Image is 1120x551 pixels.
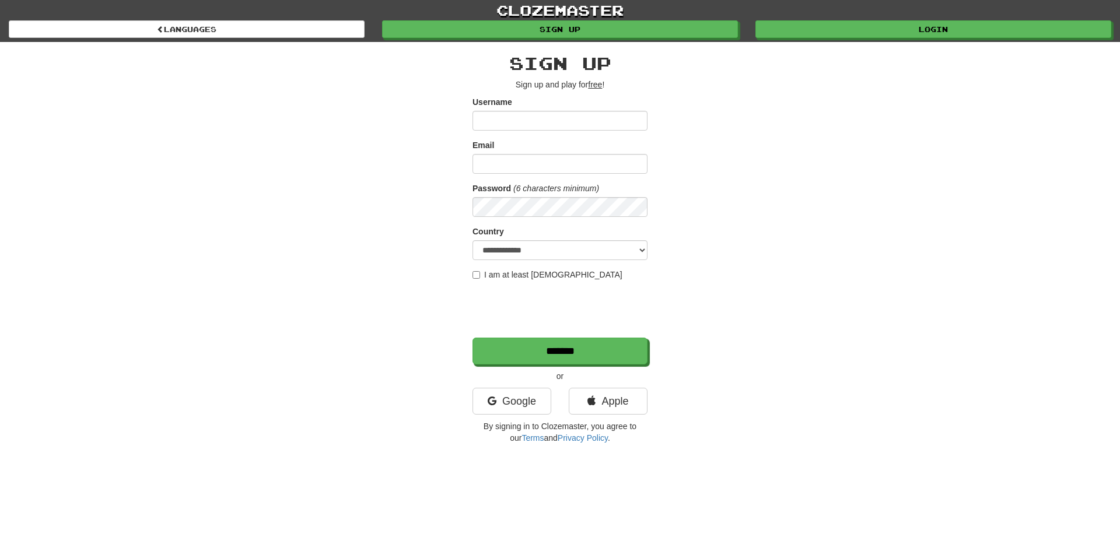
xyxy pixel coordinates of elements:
a: Sign up [382,20,738,38]
label: Password [473,183,511,194]
a: Languages [9,20,365,38]
a: Apple [569,388,647,415]
em: (6 characters minimum) [513,184,599,193]
label: Username [473,96,512,108]
label: Country [473,226,504,237]
a: Privacy Policy [558,433,608,443]
input: I am at least [DEMOGRAPHIC_DATA] [473,271,480,279]
p: Sign up and play for ! [473,79,647,90]
h2: Sign up [473,54,647,73]
a: Login [755,20,1111,38]
p: or [473,370,647,382]
u: free [588,80,602,89]
a: Terms [521,433,544,443]
p: By signing in to Clozemaster, you agree to our and . [473,420,647,444]
label: Email [473,139,494,151]
a: Google [473,388,551,415]
iframe: reCAPTCHA [473,286,650,332]
label: I am at least [DEMOGRAPHIC_DATA] [473,269,622,280]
